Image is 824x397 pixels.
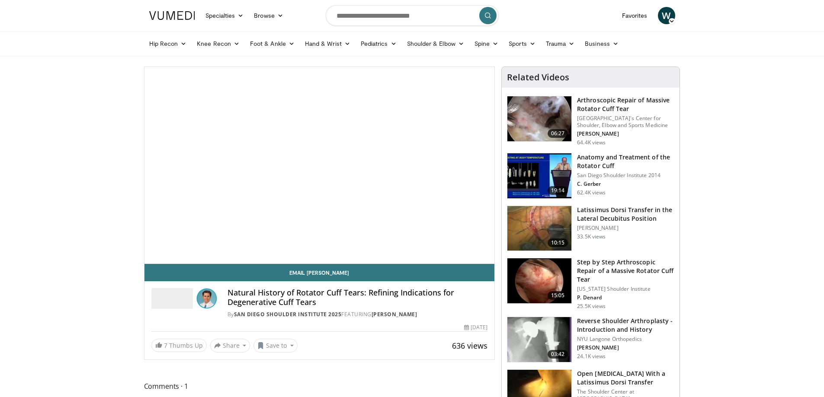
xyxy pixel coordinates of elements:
p: [GEOGRAPHIC_DATA]'s Center for Shoulder, Elbow and Sports Medicine [577,115,674,129]
a: Pediatrics [356,35,402,52]
a: Specialties [200,7,249,24]
button: Share [210,339,250,353]
img: 38501_0000_3.png.150x105_q85_crop-smart_upscale.jpg [507,206,571,251]
img: VuMedi Logo [149,11,195,20]
span: 06:27 [548,129,568,138]
a: San Diego Shoulder Institute 2025 [234,311,342,318]
p: San Diego Shoulder Institute 2014 [577,172,674,179]
span: 19:14 [548,186,568,195]
a: Sports [503,35,541,52]
p: P. Denard [577,294,674,301]
a: 06:27 Arthroscopic Repair of Massive Rotator Cuff Tear [GEOGRAPHIC_DATA]'s Center for Shoulder, E... [507,96,674,146]
img: 58008271-3059-4eea-87a5-8726eb53a503.150x105_q85_crop-smart_upscale.jpg [507,153,571,198]
h3: Step by Step Arthroscopic Repair of a Massive Rotator Cuff Tear [577,258,674,284]
video-js: Video Player [144,67,495,264]
h3: Arthroscopic Repair of Massive Rotator Cuff Tear [577,96,674,113]
span: 636 views [452,340,487,351]
input: Search topics, interventions [326,5,499,26]
h4: Related Videos [507,72,569,83]
p: [PERSON_NAME] [577,130,674,137]
p: [PERSON_NAME] [577,225,674,232]
a: Email [PERSON_NAME] [144,264,495,281]
h3: Open [MEDICAL_DATA] With a Latissimus Dorsi Transfer [577,369,674,387]
img: Avatar [196,288,217,309]
a: Trauma [541,35,580,52]
p: 62.4K views [577,189,606,196]
a: Hand & Wrist [300,35,356,52]
a: 19:14 Anatomy and Treatment of the Rotator Cuff San Diego Shoulder Institute 2014 C. Gerber 62.4K... [507,153,674,199]
p: [US_STATE] Shoulder Institute [577,286,674,292]
a: 10:15 Latissimus Dorsi Transfer in the Lateral Decubitus Position [PERSON_NAME] 33.5K views [507,206,674,251]
h3: Anatomy and Treatment of the Rotator Cuff [577,153,674,170]
div: [DATE] [464,324,487,331]
img: San Diego Shoulder Institute 2025 [151,288,193,309]
button: Save to [253,339,298,353]
a: 7 Thumbs Up [151,339,207,352]
a: Knee Recon [192,35,245,52]
h3: Reverse Shoulder Arthroplasty - Introduction and History [577,317,674,334]
a: 03:42 Reverse Shoulder Arthroplasty - Introduction and History NYU Langone Orthopedics [PERSON_NA... [507,317,674,362]
a: Spine [469,35,503,52]
a: Business [580,35,624,52]
a: Hip Recon [144,35,192,52]
h4: Natural History of Rotator Cuff Tears: Refining Indications for Degenerative Cuff Tears [228,288,488,307]
p: C. Gerber [577,181,674,187]
div: By FEATURING [228,311,488,318]
span: 03:42 [548,350,568,359]
a: [PERSON_NAME] [372,311,417,318]
img: 7cd5bdb9-3b5e-40f2-a8f4-702d57719c06.150x105_q85_crop-smart_upscale.jpg [507,258,571,303]
p: [PERSON_NAME] [577,344,674,351]
a: Shoulder & Elbow [402,35,469,52]
a: W [658,7,675,24]
span: 15:05 [548,291,568,300]
p: NYU Langone Orthopedics [577,336,674,343]
a: Favorites [617,7,653,24]
h3: Latissimus Dorsi Transfer in the Lateral Decubitus Position [577,206,674,223]
img: 281021_0002_1.png.150x105_q85_crop-smart_upscale.jpg [507,96,571,141]
a: Foot & Ankle [245,35,300,52]
span: 7 [164,341,167,349]
p: 33.5K views [577,233,606,240]
p: 25.5K views [577,303,606,310]
a: Browse [249,7,289,24]
p: 64.4K views [577,139,606,146]
a: 15:05 Step by Step Arthroscopic Repair of a Massive Rotator Cuff Tear [US_STATE] Shoulder Institu... [507,258,674,310]
span: Comments 1 [144,381,495,392]
img: zucker_4.png.150x105_q85_crop-smart_upscale.jpg [507,317,571,362]
span: 10:15 [548,238,568,247]
p: 24.1K views [577,353,606,360]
